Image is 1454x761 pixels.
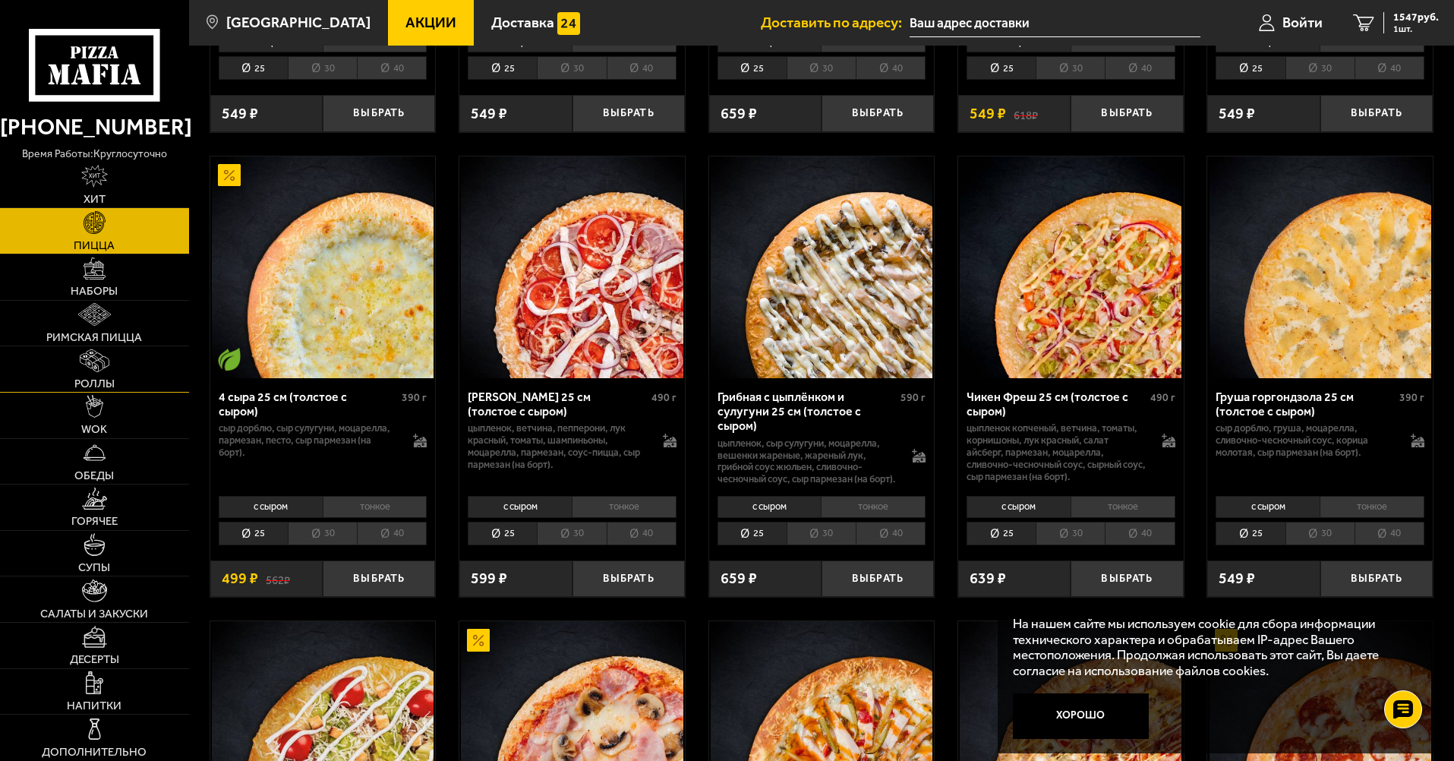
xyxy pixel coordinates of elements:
[967,422,1146,483] p: цыпленок копченый, ветчина, томаты, корнишоны, лук красный, салат айсберг, пармезан, моцарелла, с...
[40,608,148,620] span: Салаты и закуски
[787,522,856,545] li: 30
[222,106,258,122] span: 549 ₽
[1219,571,1255,586] span: 549 ₽
[1207,156,1433,378] a: Груша горгондзола 25 см (толстое с сыром)
[1285,56,1355,80] li: 30
[651,391,677,404] span: 490 г
[218,348,241,371] img: Вегетарианское блюдо
[212,156,434,378] img: 4 сыра 25 см (толстое с сыром)
[718,390,897,433] div: Грибная с цыплёнком и сулугуни 25 см (толстое с сыром)
[402,391,427,404] span: 390 г
[467,629,490,652] img: Акционный
[821,496,926,517] li: тонкое
[1399,391,1424,404] span: 390 г
[718,522,787,545] li: 25
[709,156,935,378] a: Грибная с цыплёнком и сулугуни 25 см (толстое с сыром)
[74,470,114,482] span: Обеды
[405,15,456,30] span: Акции
[491,15,554,30] span: Доставка
[718,496,822,517] li: с сыром
[910,9,1200,37] input: Ваш адрес доставки
[84,194,106,205] span: Хит
[1105,522,1175,545] li: 40
[70,654,119,665] span: Десерты
[71,286,118,297] span: Наборы
[323,560,435,598] button: Выбрать
[288,522,357,545] li: 30
[459,156,685,378] a: Петровская 25 см (толстое с сыром)
[266,571,290,586] s: 562 ₽
[226,15,371,30] span: [GEOGRAPHIC_DATA]
[1210,156,1431,378] img: Груша горгондзола 25 см (толстое с сыром)
[323,95,435,132] button: Выбрать
[1036,522,1105,545] li: 30
[572,95,685,132] button: Выбрать
[1216,56,1285,80] li: 25
[219,496,323,517] li: с сыром
[856,522,926,545] li: 40
[357,522,427,545] li: 40
[71,516,118,527] span: Горячее
[967,496,1071,517] li: с сыром
[1355,56,1424,80] li: 40
[468,56,537,80] li: 25
[46,332,142,343] span: Римская пицца
[218,164,241,187] img: Акционный
[1216,422,1396,459] p: сыр дорблю, груша, моцарелла, сливочно-чесночный соус, корица молотая, сыр пармезан (на борт).
[822,95,934,132] button: Выбрать
[718,437,897,486] p: цыпленок, сыр сулугуни, моцарелла, вешенки жареные, жареный лук, грибной соус Жюльен, сливочно-че...
[219,422,399,459] p: сыр дорблю, сыр сулугуни, моцарелла, пармезан, песто, сыр пармезан (на борт).
[468,422,648,471] p: цыпленок, ветчина, пепперони, лук красный, томаты, шампиньоны, моцарелла, пармезан, соус-пицца, с...
[1355,522,1424,545] li: 40
[607,56,677,80] li: 40
[1219,106,1255,122] span: 549 ₽
[78,562,110,573] span: Супы
[471,106,507,122] span: 549 ₽
[1036,56,1105,80] li: 30
[288,56,357,80] li: 30
[537,56,606,80] li: 30
[74,378,115,390] span: Роллы
[572,496,677,517] li: тонкое
[1071,95,1183,132] button: Выбрать
[1071,560,1183,598] button: Выбрать
[1150,391,1175,404] span: 490 г
[468,496,572,517] li: с сыром
[557,12,580,35] img: 15daf4d41897b9f0e9f617042186c801.svg
[468,522,537,545] li: 25
[787,56,856,80] li: 30
[967,390,1146,418] div: Чикен Фреш 25 см (толстое с сыром)
[222,571,258,586] span: 499 ₽
[357,56,427,80] li: 40
[461,156,683,378] img: Петровская 25 см (толстое с сыром)
[900,391,926,404] span: 590 г
[323,496,427,517] li: тонкое
[967,56,1036,80] li: 25
[1071,496,1175,517] li: тонкое
[761,15,910,30] span: Доставить по адресу:
[1320,95,1433,132] button: Выбрать
[718,56,787,80] li: 25
[822,560,934,598] button: Выбрать
[1013,616,1410,679] p: На нашем сайте мы используем cookie для сбора информации технического характера и обрабатываем IP...
[42,747,147,758] span: Дополнительно
[1285,522,1355,545] li: 30
[970,106,1006,122] span: 549 ₽
[468,390,648,418] div: [PERSON_NAME] 25 см (толстое с сыром)
[856,56,926,80] li: 40
[967,522,1036,545] li: 25
[1216,390,1396,418] div: Груша горгондзола 25 см (толстое с сыром)
[1013,693,1150,739] button: Хорошо
[721,571,757,586] span: 659 ₽
[74,240,115,251] span: Пицца
[1320,560,1433,598] button: Выбрать
[67,700,121,712] span: Напитки
[1393,24,1439,33] span: 1 шт.
[1105,56,1175,80] li: 40
[970,571,1006,586] span: 639 ₽
[81,424,107,435] span: WOK
[958,156,1184,378] a: Чикен Фреш 25 см (толстое с сыром)
[537,522,606,545] li: 30
[960,156,1181,378] img: Чикен Фреш 25 см (толстое с сыром)
[721,106,757,122] span: 659 ₽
